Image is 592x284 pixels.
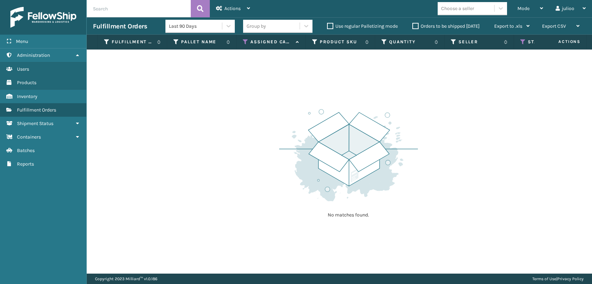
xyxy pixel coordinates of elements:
span: Reports [17,161,34,167]
span: Shipment Status [17,121,53,126]
div: | [532,274,584,284]
span: Containers [17,134,41,140]
label: Fulfillment Order Id [112,39,154,45]
span: Menu [16,38,28,44]
span: Export CSV [542,23,566,29]
label: Pallet Name [181,39,223,45]
h3: Fulfillment Orders [93,22,147,30]
label: Orders to be shipped [DATE] [412,23,480,29]
span: Export to .xls [494,23,522,29]
span: Batches [17,148,35,153]
div: Group by [247,23,266,30]
a: Terms of Use [532,276,556,281]
span: Users [17,66,29,72]
label: Assigned Carrier Service [250,39,292,45]
span: Mode [517,6,530,11]
label: Seller [458,39,500,45]
span: Actions [224,6,241,11]
label: Quantity [389,39,431,45]
span: Fulfillment Orders [17,107,56,113]
img: logo [10,7,76,28]
label: Status [528,39,570,45]
label: Use regular Palletizing mode [327,23,398,29]
span: Inventory [17,94,37,99]
span: Products [17,80,36,86]
div: Choose a seller [441,5,474,12]
span: Actions [537,36,585,47]
label: Product SKU [320,39,362,45]
a: Privacy Policy [557,276,584,281]
p: Copyright 2023 Milliard™ v 1.0.186 [95,274,157,284]
div: Last 90 Days [169,23,223,30]
span: Administration [17,52,50,58]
